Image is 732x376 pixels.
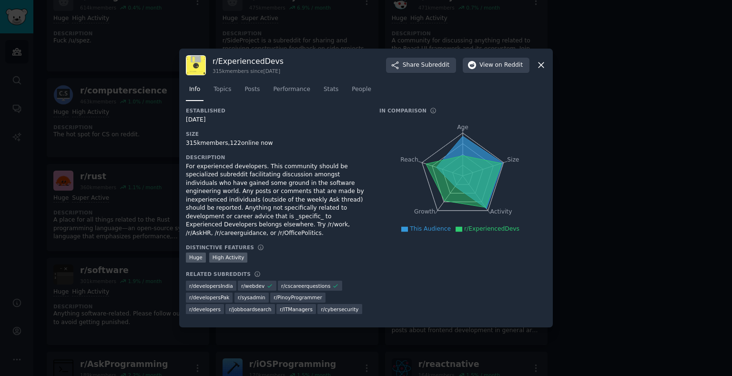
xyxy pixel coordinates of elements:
div: High Activity [209,253,248,263]
span: r/ developers [189,306,221,313]
tspan: Reach [400,156,418,163]
span: Info [189,85,200,94]
a: Posts [241,82,263,102]
span: r/ developersPak [189,294,229,301]
h3: Established [186,107,366,114]
h3: r/ ExperiencedDevs [213,56,284,66]
span: Stats [324,85,338,94]
h3: In Comparison [379,107,427,114]
span: r/ cybersecurity [321,306,358,313]
div: 315k members, 122 online now [186,139,366,148]
span: r/ExperiencedDevs [464,225,519,232]
h3: Description [186,154,366,161]
span: r/ jobboardsearch [229,306,271,313]
button: ShareSubreddit [386,58,456,73]
tspan: Size [507,156,519,163]
a: Performance [270,82,314,102]
h3: Distinctive Features [186,244,254,251]
span: View [479,61,523,70]
span: This Audience [410,225,451,232]
a: Topics [210,82,234,102]
tspan: Age [457,124,468,131]
button: Viewon Reddit [463,58,529,73]
div: [DATE] [186,116,366,124]
a: Stats [320,82,342,102]
span: Performance [273,85,310,94]
span: on Reddit [495,61,523,70]
div: 315k members since [DATE] [213,68,284,74]
span: r/ developersIndia [189,283,233,289]
div: Huge [186,253,206,263]
h3: Related Subreddits [186,271,251,277]
tspan: Growth [414,208,435,215]
span: r/ cscareerquestions [281,283,330,289]
h3: Size [186,131,366,137]
span: r/ webdev [241,283,264,289]
span: Topics [213,85,231,94]
a: Info [186,82,203,102]
span: r/ sysadmin [238,294,265,301]
span: Posts [244,85,260,94]
div: For experienced developers. This community should be specialized subreddit facilitating discussio... [186,163,366,238]
span: r/ ITManagers [280,306,313,313]
span: r/ PinoyProgrammer [274,294,322,301]
img: ExperiencedDevs [186,55,206,75]
a: People [348,82,375,102]
span: Subreddit [421,61,449,70]
span: People [352,85,371,94]
tspan: Activity [490,208,512,215]
span: Share [403,61,449,70]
